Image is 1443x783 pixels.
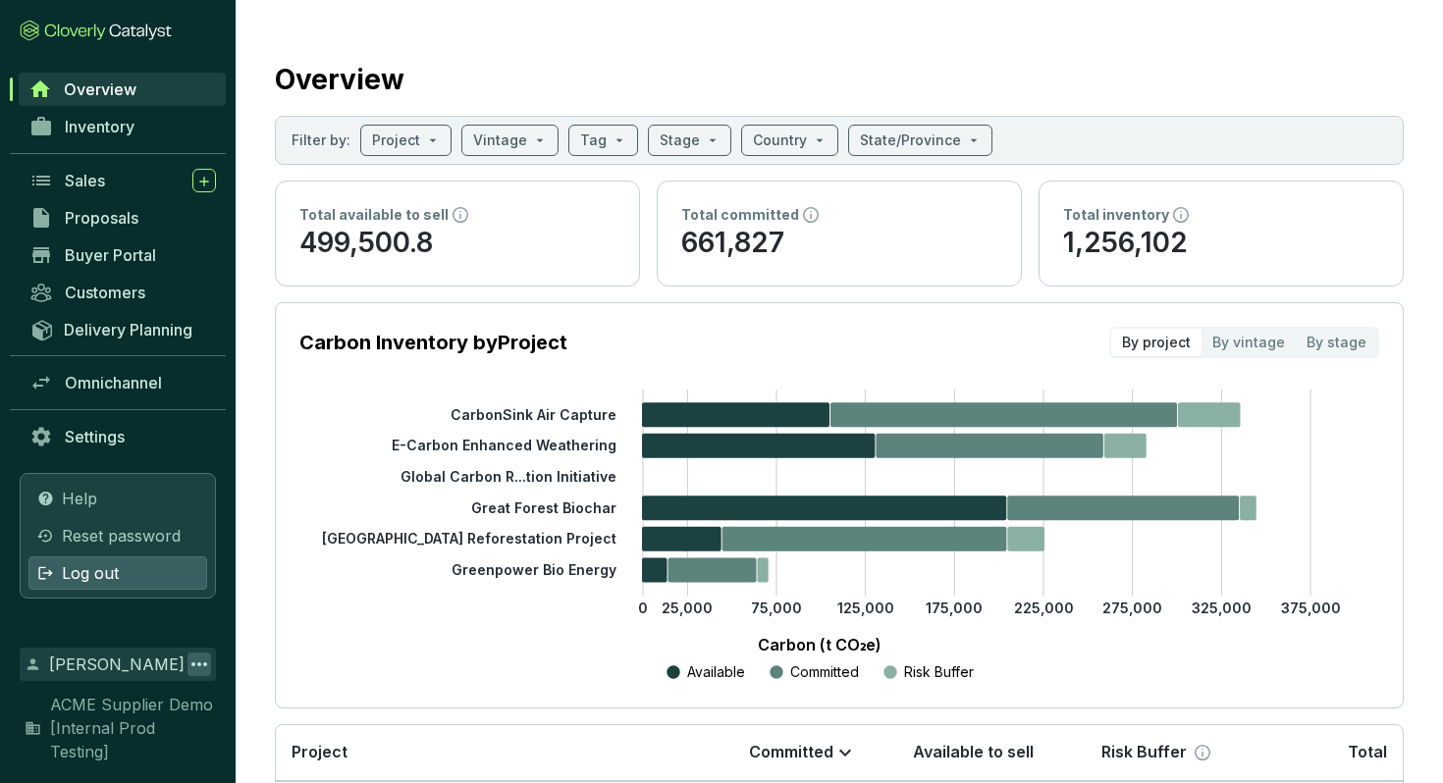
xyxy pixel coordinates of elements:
[65,245,156,265] span: Buyer Portal
[64,79,136,99] span: Overview
[452,561,616,578] tspan: Greenpower Bio Energy
[65,208,138,228] span: Proposals
[276,725,696,781] th: Project
[20,313,226,345] a: Delivery Planning
[292,130,350,150] p: Filter by:
[1202,329,1296,356] div: By vintage
[681,225,997,262] p: 661,827
[471,499,616,516] tspan: Great Forest Biochar
[299,329,567,356] p: Carbon Inventory by Project
[65,283,145,302] span: Customers
[64,320,192,339] span: Delivery Planning
[1101,742,1187,763] p: Risk Buffer
[1102,600,1162,616] tspan: 275,000
[20,164,226,197] a: Sales
[749,742,833,763] p: Committed
[790,662,859,682] p: Committed
[20,110,226,143] a: Inventory
[1109,327,1379,358] div: segmented control
[65,427,125,446] span: Settings
[873,725,1049,781] th: Available to sell
[299,205,449,225] p: Total available to sell
[451,406,616,423] tspan: CarbonSink Air Capture
[62,487,97,510] span: Help
[20,201,226,235] a: Proposals
[1111,329,1202,356] div: By project
[1281,600,1341,616] tspan: 375,000
[904,662,974,682] p: Risk Buffer
[20,276,226,309] a: Customers
[299,225,615,262] p: 499,500.8
[1296,329,1377,356] div: By stage
[49,652,185,676] span: [PERSON_NAME]
[20,420,226,453] a: Settings
[837,600,894,616] tspan: 125,000
[19,73,226,106] a: Overview
[1063,205,1169,225] p: Total inventory
[329,633,1310,656] p: Carbon (t CO₂e)
[401,468,616,485] tspan: Global Carbon R...tion Initiative
[50,693,216,763] span: ACME Supplier Demo [Internal Prod Testing]
[1014,600,1074,616] tspan: 225,000
[322,530,616,547] tspan: [GEOGRAPHIC_DATA] Reforestation Project
[1192,600,1252,616] tspan: 325,000
[392,437,616,453] tspan: E-Carbon Enhanced Weathering
[62,561,119,585] span: Log out
[926,600,983,616] tspan: 175,000
[638,600,648,616] tspan: 0
[662,600,713,616] tspan: 25,000
[65,373,162,392] span: Omnichannel
[65,117,134,136] span: Inventory
[65,171,105,190] span: Sales
[62,524,181,548] span: Reset password
[687,662,745,682] p: Available
[28,482,207,515] a: Help
[751,600,802,616] tspan: 75,000
[1063,225,1379,262] p: 1,256,102
[20,238,226,272] a: Buyer Portal
[1226,725,1403,781] th: Total
[20,366,226,399] a: Omnichannel
[681,205,799,225] p: Total committed
[275,59,404,100] h2: Overview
